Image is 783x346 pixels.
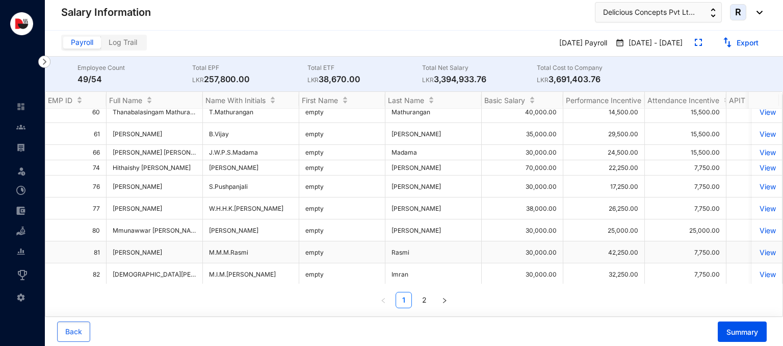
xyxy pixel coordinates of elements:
[45,160,107,176] td: 74
[385,219,482,241] td: [PERSON_NAME]
[109,38,137,46] span: Log Trail
[714,35,767,51] button: Export
[563,145,645,160] td: 24,500.00
[113,205,196,212] span: [PERSON_NAME]
[45,263,107,285] td: 82
[563,263,645,285] td: 32,250.00
[645,263,726,285] td: 7,750.00
[113,108,204,116] span: Thanabalasingam Mathurangan
[563,176,645,197] td: 17,250.00
[307,73,422,85] p: 38,670.00
[203,92,299,109] th: Name With Initials
[563,160,645,176] td: 22,250.00
[441,298,448,304] span: right
[482,92,563,109] th: Basic Salary
[113,270,196,278] span: [DEMOGRAPHIC_DATA][PERSON_NAME]
[299,241,385,263] td: empty
[299,145,385,160] td: empty
[113,164,196,171] span: Hithaishy [PERSON_NAME]
[388,96,424,105] span: Last Name
[758,148,776,157] a: View
[482,241,563,263] td: 30,000.00
[711,8,716,17] img: up-down-arrow.74152d26bf9780fbf563ca9c90304185.svg
[380,298,386,304] span: left
[299,176,385,197] td: empty
[482,101,563,123] td: 40,000.00
[735,8,741,17] span: R
[563,219,645,241] td: 25,000.00
[563,92,645,109] th: Performance Incentive
[299,263,385,285] td: empty
[45,241,107,263] td: 81
[416,292,432,308] a: 2
[645,123,726,145] td: 15,500.00
[16,247,25,256] img: report-unselected.e6a6b4230fc7da01f883.svg
[192,63,307,73] p: Total EPF
[45,92,107,109] th: EMP ID
[645,197,726,219] td: 7,750.00
[203,219,299,241] td: [PERSON_NAME]
[45,145,107,160] td: 66
[16,122,25,132] img: people-unselected.118708e94b43a90eceab.svg
[107,92,203,109] th: Full Name
[375,292,391,308] li: Previous Page
[299,101,385,123] td: empty
[563,197,645,219] td: 26,250.00
[77,63,192,73] p: Employee Count
[645,101,726,123] td: 15,500.00
[436,292,453,308] li: Next Page
[647,96,719,105] span: Attendance Incentive
[299,92,385,109] th: First Name
[203,123,299,145] td: B.Vijay
[203,241,299,263] td: M.M.M.Rasmi
[307,63,422,73] p: Total ETF
[758,204,776,213] a: View
[758,182,776,191] a: View
[38,56,50,68] img: nav-icon-right.af6afadce00d159da59955279c43614e.svg
[113,130,196,138] span: [PERSON_NAME]
[615,38,624,48] img: payroll-calender.2a2848c9e82147e90922403bdc96c587.svg
[385,92,482,109] th: Last Name
[77,73,192,85] p: 49/54
[758,130,776,138] a: View
[482,123,563,145] td: 35,000.00
[45,123,107,145] td: 61
[563,101,645,123] td: 14,500.00
[307,75,319,85] p: LKR
[385,197,482,219] td: [PERSON_NAME]
[595,2,722,22] button: Delicious Concepts Pvt Lt...
[396,292,412,308] li: 1
[537,63,651,73] p: Total Cost to Company
[436,292,453,308] button: right
[422,73,537,85] p: 3,394,933.76
[482,160,563,176] td: 70,000.00
[758,270,776,279] a: View
[563,241,645,263] td: 42,250.00
[624,38,683,49] p: [DATE] - [DATE]
[16,227,25,236] img: loan-unselected.d74d20a04637f2d15ab5.svg
[8,96,33,117] li: Home
[385,145,482,160] td: Madama
[385,123,482,145] td: [PERSON_NAME]
[645,241,726,263] td: 7,750.00
[710,328,767,336] a: Summary
[758,248,776,257] p: View
[645,145,726,160] td: 15,500.00
[71,38,93,46] span: Payroll
[645,176,726,197] td: 7,750.00
[299,197,385,219] td: empty
[203,176,299,197] td: S.Pushpanjali
[113,249,196,256] span: [PERSON_NAME]
[45,176,107,197] td: 76
[299,123,385,145] td: empty
[396,292,411,308] a: 1
[113,227,196,234] span: Mmunawwar [PERSON_NAME]
[737,38,759,47] a: Export
[8,241,33,262] li: Reports
[758,226,776,235] a: View
[385,176,482,197] td: [PERSON_NAME]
